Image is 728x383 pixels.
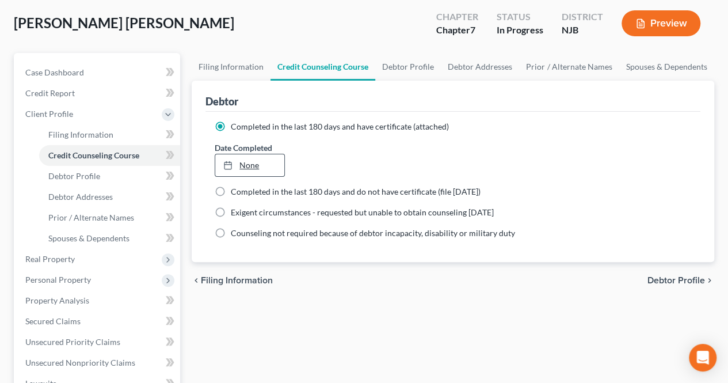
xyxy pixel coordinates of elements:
[205,94,238,108] div: Debtor
[25,295,89,305] span: Property Analysis
[39,124,180,145] a: Filing Information
[622,10,700,36] button: Preview
[375,53,441,81] a: Debtor Profile
[647,276,714,285] button: Debtor Profile chevron_right
[215,142,272,154] label: Date Completed
[231,122,449,131] span: Completed in the last 180 days and have certificate (attached)
[201,276,273,285] span: Filing Information
[16,332,180,352] a: Unsecured Priority Claims
[441,53,519,81] a: Debtor Addresses
[48,150,139,160] span: Credit Counseling Course
[39,207,180,228] a: Prior / Alternate Names
[519,53,619,81] a: Prior / Alternate Names
[436,24,478,37] div: Chapter
[497,24,543,37] div: In Progress
[562,24,603,37] div: NJB
[25,67,84,77] span: Case Dashboard
[16,62,180,83] a: Case Dashboard
[25,337,120,347] span: Unsecured Priority Claims
[39,228,180,249] a: Spouses & Dependents
[231,207,494,217] span: Exigent circumstances - requested but unable to obtain counseling [DATE]
[48,213,134,222] span: Prior / Alternate Names
[16,83,180,104] a: Credit Report
[270,53,375,81] a: Credit Counseling Course
[48,130,113,139] span: Filing Information
[470,24,475,35] span: 7
[14,14,234,31] span: [PERSON_NAME] [PERSON_NAME]
[647,276,705,285] span: Debtor Profile
[16,311,180,332] a: Secured Claims
[231,228,515,238] span: Counseling not required because of debtor incapacity, disability or military duty
[39,145,180,166] a: Credit Counseling Course
[48,192,113,202] span: Debtor Addresses
[25,275,91,285] span: Personal Property
[39,166,180,187] a: Debtor Profile
[436,10,478,24] div: Chapter
[192,276,201,285] i: chevron_left
[497,10,543,24] div: Status
[25,88,75,98] span: Credit Report
[48,171,100,181] span: Debtor Profile
[39,187,180,207] a: Debtor Addresses
[25,109,73,119] span: Client Profile
[25,316,81,326] span: Secured Claims
[705,276,714,285] i: chevron_right
[562,10,603,24] div: District
[231,187,481,196] span: Completed in the last 180 days and do not have certificate (file [DATE])
[192,53,270,81] a: Filing Information
[25,254,75,264] span: Real Property
[192,276,273,285] button: chevron_left Filing Information
[619,53,714,81] a: Spouses & Dependents
[16,352,180,373] a: Unsecured Nonpriority Claims
[48,233,129,243] span: Spouses & Dependents
[215,154,284,176] a: None
[25,358,135,367] span: Unsecured Nonpriority Claims
[16,290,180,311] a: Property Analysis
[689,344,716,371] div: Open Intercom Messenger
